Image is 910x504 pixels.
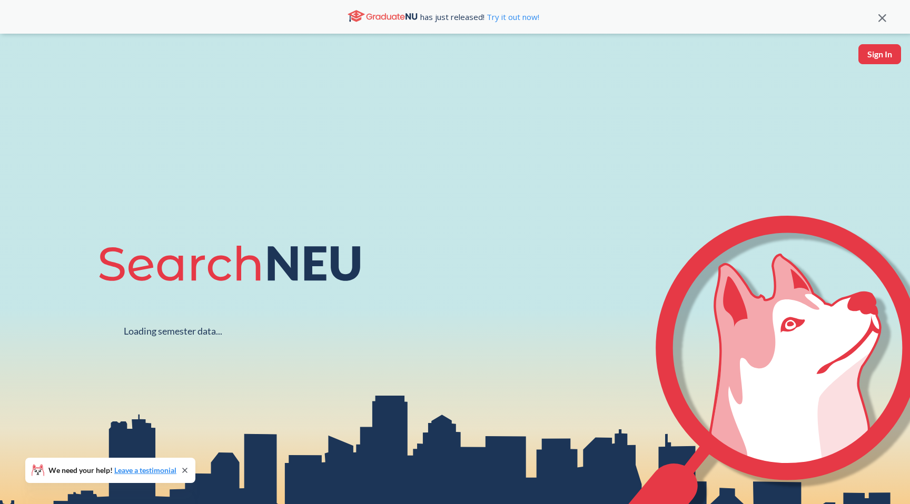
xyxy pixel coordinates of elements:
div: Loading semester data... [124,325,222,337]
a: sandbox logo [11,44,35,79]
span: We need your help! [48,467,176,474]
button: Sign In [858,44,901,64]
a: Try it out now! [484,12,539,22]
a: Leave a testimonial [114,466,176,475]
span: has just released! [420,11,539,23]
img: sandbox logo [11,44,35,76]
